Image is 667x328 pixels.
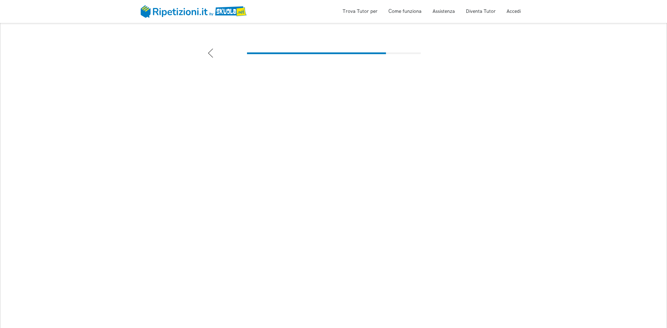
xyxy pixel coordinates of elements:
img: logo Skuola.net | Ripetizioni.it [141,5,247,18]
a: Assistenza [433,8,455,14]
a: Come funziona [388,8,421,14]
a: Accedi [507,8,521,14]
a: Diventa Tutor [466,8,496,14]
a: Trova Tutor per [343,8,378,14]
iframe: Select a Date & Time - Calendly [135,68,532,293]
